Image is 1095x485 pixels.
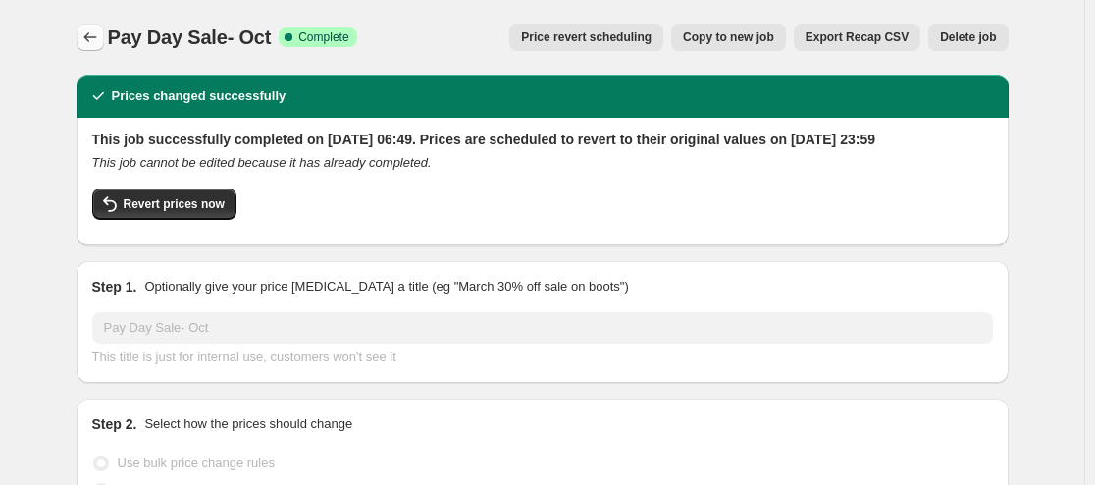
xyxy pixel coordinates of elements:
[108,27,272,48] span: Pay Day Sale- Oct
[521,29,652,45] span: Price revert scheduling
[794,24,920,51] button: Export Recap CSV
[118,456,275,470] span: Use bulk price change rules
[112,86,287,106] h2: Prices changed successfully
[928,24,1008,51] button: Delete job
[509,24,663,51] button: Price revert scheduling
[92,277,137,296] h2: Step 1.
[92,130,993,149] h2: This job successfully completed on [DATE] 06:49. Prices are scheduled to revert to their original...
[671,24,786,51] button: Copy to new job
[940,29,996,45] span: Delete job
[92,189,236,220] button: Revert prices now
[124,196,225,212] span: Revert prices now
[298,29,348,45] span: Complete
[92,350,396,364] span: This title is just for internal use, customers won't see it
[92,414,137,434] h2: Step 2.
[683,29,774,45] span: Copy to new job
[77,24,104,51] button: Price change jobs
[92,155,432,170] i: This job cannot be edited because it has already completed.
[92,312,993,344] input: 30% off holiday sale
[806,29,909,45] span: Export Recap CSV
[144,414,352,434] p: Select how the prices should change
[144,277,628,296] p: Optionally give your price [MEDICAL_DATA] a title (eg "March 30% off sale on boots")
